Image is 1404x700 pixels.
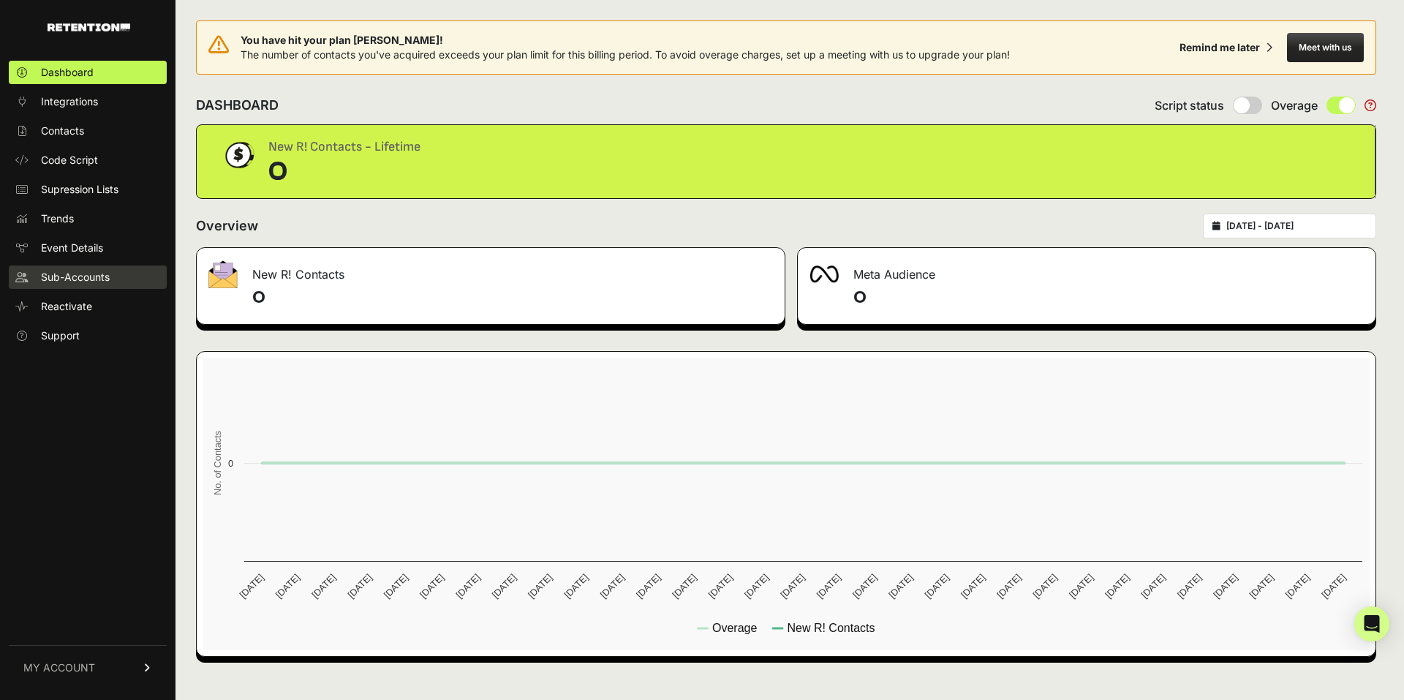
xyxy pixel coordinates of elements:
text: [DATE] [1248,572,1276,601]
text: [DATE] [273,572,302,601]
text: Overage [712,622,757,634]
span: Overage [1271,97,1318,114]
a: Code Script [9,148,167,172]
text: [DATE] [994,572,1023,601]
h4: 0 [252,286,773,309]
button: Meet with us [1287,33,1364,62]
text: [DATE] [453,572,482,601]
text: [DATE] [850,572,879,601]
text: [DATE] [778,572,807,601]
div: Remind me later [1180,40,1260,55]
div: New R! Contacts [197,248,785,292]
span: Dashboard [41,65,94,80]
a: Dashboard [9,61,167,84]
text: [DATE] [1211,572,1239,601]
div: Open Intercom Messenger [1354,606,1389,641]
div: Meta Audience [798,248,1375,292]
text: 0 [228,458,233,469]
h2: Overview [196,216,258,236]
text: [DATE] [815,572,843,601]
text: [DATE] [923,572,951,601]
span: MY ACCOUNT [23,661,95,675]
button: Remind me later [1174,34,1278,61]
a: Event Details [9,236,167,260]
text: [DATE] [959,572,987,601]
text: [DATE] [634,572,663,601]
span: Trends [41,211,74,226]
text: [DATE] [309,572,338,601]
a: Support [9,324,167,347]
text: [DATE] [418,572,446,601]
text: [DATE] [562,572,590,601]
text: [DATE] [1031,572,1060,601]
div: New R! Contacts - Lifetime [268,137,420,157]
text: [DATE] [1139,572,1168,601]
img: fa-meta-2f981b61bb99beabf952f7030308934f19ce035c18b003e963880cc3fabeebb7.png [809,266,839,283]
a: Sub-Accounts [9,266,167,289]
a: Integrations [9,90,167,113]
img: fa-envelope-19ae18322b30453b285274b1b8af3d052b27d846a4fbe8435d1a52b978f639a2.png [208,260,238,288]
span: Supression Lists [41,182,118,197]
text: [DATE] [490,572,518,601]
span: The number of contacts you've acquired exceeds your plan limit for this billing period. To avoid ... [241,48,1010,61]
a: Trends [9,207,167,230]
text: [DATE] [1103,572,1131,601]
a: Contacts [9,119,167,143]
text: [DATE] [1319,572,1348,601]
span: Event Details [41,241,103,255]
text: [DATE] [706,572,735,601]
a: Reactivate [9,295,167,318]
text: No. of Contacts [212,431,223,495]
h4: 0 [853,286,1364,309]
img: Retention.com [48,23,130,31]
text: New R! Contacts [787,622,875,634]
span: Reactivate [41,299,92,314]
text: [DATE] [1175,572,1204,601]
text: [DATE] [345,572,374,601]
span: You have hit your plan [PERSON_NAME]! [241,33,1010,48]
a: MY ACCOUNT [9,645,167,690]
text: [DATE] [598,572,627,601]
a: Supression Lists [9,178,167,201]
text: [DATE] [1283,572,1312,601]
img: dollar-coin-05c43ed7efb7bc0c12610022525b4bbbb207c7efeef5aecc26f025e68dcafac9.png [220,137,257,173]
span: Script status [1155,97,1224,114]
span: Integrations [41,94,98,109]
text: [DATE] [670,572,698,601]
text: [DATE] [382,572,410,601]
text: [DATE] [742,572,771,601]
text: [DATE] [1067,572,1095,601]
text: [DATE] [238,572,266,601]
span: Code Script [41,153,98,168]
text: [DATE] [886,572,915,601]
h2: DASHBOARD [196,95,279,116]
span: Sub-Accounts [41,270,110,285]
span: Support [41,328,80,343]
text: [DATE] [526,572,554,601]
span: Contacts [41,124,84,138]
div: 0 [268,157,420,187]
